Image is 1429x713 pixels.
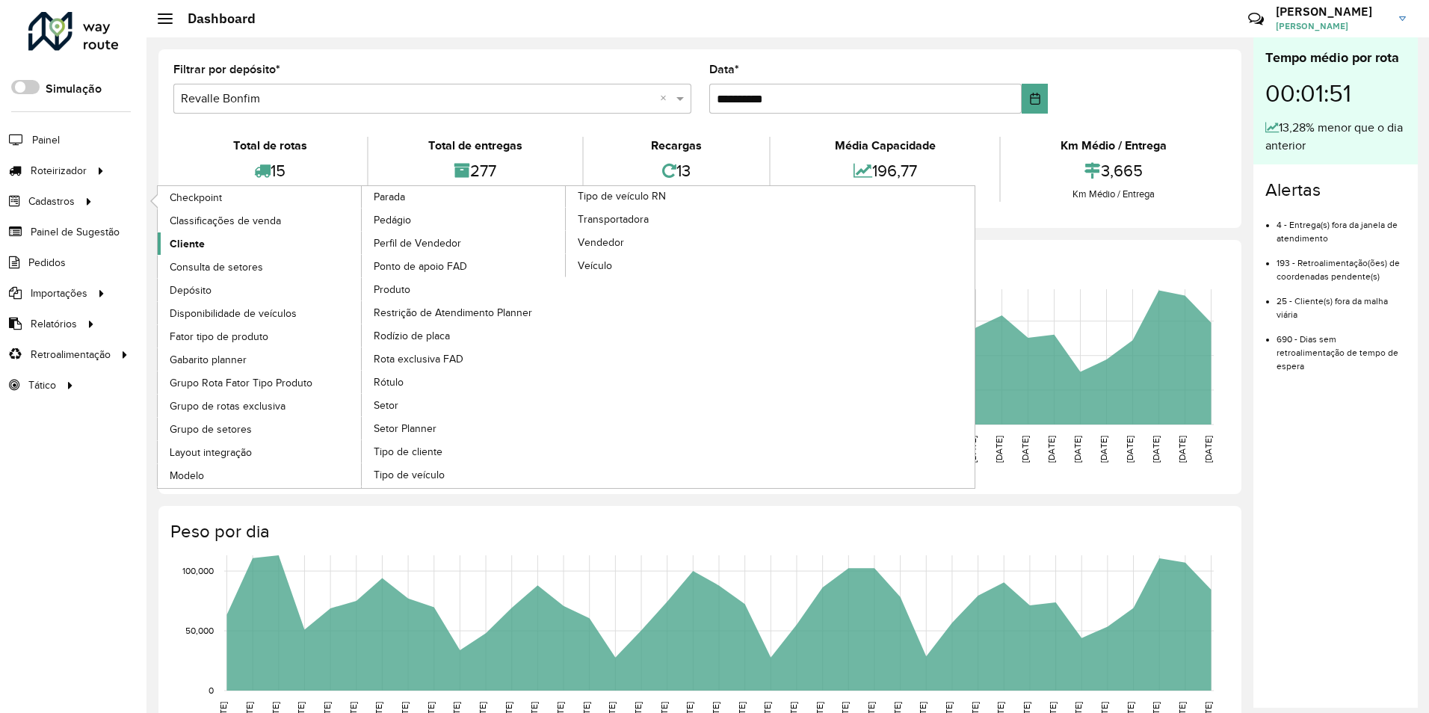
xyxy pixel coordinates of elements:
a: Tipo de veículo [362,463,567,486]
a: Modelo [158,464,362,487]
h4: Peso por dia [170,521,1226,543]
div: 00:01:51 [1265,68,1406,119]
text: [DATE] [1046,436,1056,463]
span: Consulta de setores [170,259,263,275]
text: [DATE] [1203,436,1213,463]
div: Km Médio / Entrega [1004,137,1223,155]
span: Relatórios [31,316,77,332]
h4: Alertas [1265,179,1406,201]
a: Fator tipo de produto [158,325,362,348]
div: 277 [372,155,578,187]
span: [PERSON_NAME] [1276,19,1388,33]
div: Tempo médio por rota [1265,48,1406,68]
span: Transportadora [578,212,649,227]
span: Perfil de Vendedor [374,235,461,251]
span: Depósito [170,283,212,298]
a: Ponto de apoio FAD [362,255,567,277]
span: Restrição de Atendimento Planner [374,305,532,321]
text: [DATE] [1151,436,1161,463]
span: Cadastros [28,194,75,209]
div: Recargas [587,137,766,155]
a: Setor Planner [362,417,567,439]
a: Veículo [566,254,771,277]
a: Grupo Rota Fator Tipo Produto [158,371,362,394]
text: [DATE] [1072,436,1082,463]
div: Total de entregas [372,137,578,155]
label: Data [709,61,739,78]
a: Cliente [158,232,362,255]
span: Rótulo [374,374,404,390]
span: Grupo de setores [170,422,252,437]
span: Clear all [660,90,673,108]
a: Setor [362,394,567,416]
span: Tipo de cliente [374,444,442,460]
span: Gabarito planner [170,352,247,368]
text: [DATE] [1020,436,1030,463]
span: Produto [374,282,410,297]
label: Filtrar por depósito [173,61,280,78]
span: Ponto de apoio FAD [374,259,467,274]
span: Parada [374,189,405,205]
a: Rota exclusiva FAD [362,348,567,370]
span: Checkpoint [170,190,222,206]
span: Grupo Rota Fator Tipo Produto [170,375,312,391]
a: Checkpoint [158,186,362,209]
a: Produto [362,278,567,300]
span: Tipo de veículo [374,467,445,483]
a: Consulta de setores [158,256,362,278]
span: Pedágio [374,212,411,228]
span: Painel [32,132,60,148]
a: Parada [158,186,567,488]
div: 196,77 [774,155,996,187]
h2: Dashboard [173,10,256,27]
span: Layout integração [170,445,252,460]
li: 25 - Cliente(s) fora da malha viária [1277,283,1406,321]
a: Rodízio de placa [362,324,567,347]
a: Pedágio [362,209,567,231]
span: Fator tipo de produto [170,329,268,345]
text: 50,000 [185,626,214,635]
a: Tipo de cliente [362,440,567,463]
span: Tipo de veículo RN [578,188,666,204]
text: 100,000 [182,566,214,575]
a: Restrição de Atendimento Planner [362,301,567,324]
label: Simulação [46,80,102,98]
a: Layout integração [158,441,362,463]
span: Veículo [578,258,612,274]
a: Classificações de venda [158,209,362,232]
li: 690 - Dias sem retroalimentação de tempo de espera [1277,321,1406,373]
a: Contato Rápido [1240,3,1272,35]
li: 193 - Retroalimentação(ões) de coordenadas pendente(s) [1277,245,1406,283]
span: Importações [31,285,87,301]
div: 13,28% menor que o dia anterior [1265,119,1406,155]
span: Roteirizador [31,163,87,179]
div: 3,665 [1004,155,1223,187]
text: [DATE] [994,436,1004,463]
text: [DATE] [1099,436,1108,463]
a: Grupo de setores [158,418,362,440]
h3: [PERSON_NAME] [1276,4,1388,19]
span: Pedidos [28,255,66,271]
text: [DATE] [1125,436,1135,463]
a: Disponibilidade de veículos [158,302,362,324]
a: Grupo de rotas exclusiva [158,395,362,417]
a: Perfil de Vendedor [362,232,567,254]
button: Choose Date [1022,84,1048,114]
text: [DATE] [1177,436,1187,463]
div: Km Médio / Entrega [1004,187,1223,202]
span: Painel de Sugestão [31,224,120,240]
li: 4 - Entrega(s) fora da janela de atendimento [1277,207,1406,245]
span: Tático [28,377,56,393]
a: Gabarito planner [158,348,362,371]
span: Setor [374,398,398,413]
div: 15 [177,155,363,187]
span: Rota exclusiva FAD [374,351,463,367]
div: Média Capacidade [774,137,996,155]
span: Vendedor [578,235,624,250]
a: Depósito [158,279,362,301]
div: Total de rotas [177,137,363,155]
a: Tipo de veículo RN [362,186,771,488]
span: Grupo de rotas exclusiva [170,398,286,414]
span: Setor Planner [374,421,436,436]
span: Disponibilidade de veículos [170,306,297,321]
